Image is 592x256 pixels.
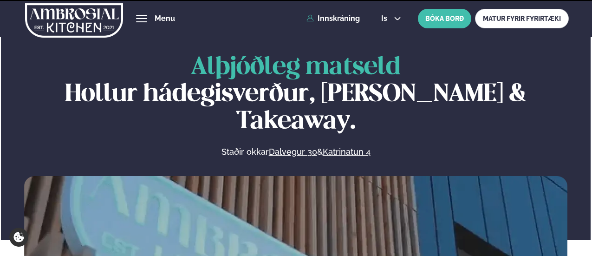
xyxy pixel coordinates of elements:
[475,9,569,28] a: MATUR FYRIR FYRIRTÆKI
[381,15,390,22] span: is
[136,13,147,24] button: hamburger
[120,146,471,158] p: Staðir okkar &
[418,9,471,28] button: BÓKA BORÐ
[323,146,371,158] a: Katrinatun 4
[269,146,317,158] a: Dalvegur 30
[9,228,28,247] a: Cookie settings
[374,15,409,22] button: is
[25,1,123,39] img: logo
[191,56,401,79] span: Alþjóðleg matseld
[24,54,567,135] h1: Hollur hádegisverður, [PERSON_NAME] & Takeaway.
[306,14,360,23] a: Innskráning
